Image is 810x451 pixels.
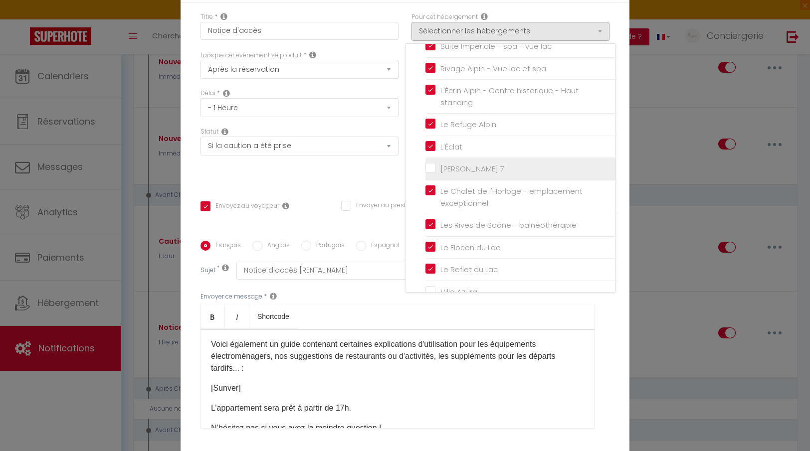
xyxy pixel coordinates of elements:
[220,12,227,20] i: Title
[210,241,241,252] label: Français
[201,12,213,22] label: Titre
[440,242,500,253] span: Le Flocon du Lac
[440,142,462,152] span: L'Éclat
[311,241,345,252] label: Portugais
[440,85,579,108] span: L'Écrin Alpin - Centre historique - Haut standing
[201,304,225,328] a: Bold
[262,241,290,252] label: Anglais
[440,186,583,208] span: Le Chalet de l'Horloge - emplacement exceptionnel
[411,22,609,41] button: Sélectionner les hébergements
[222,264,229,272] i: Subject
[366,241,400,252] label: Espagnol
[221,128,228,136] i: Booking status
[225,304,249,328] a: Italic
[201,127,218,137] label: Statut
[282,202,289,210] i: Envoyer au voyageur
[201,266,215,276] label: Sujet
[201,89,215,98] label: Délai
[201,292,262,301] label: Envoyer ce message
[249,304,297,328] a: Shortcode
[481,12,488,20] i: This Rental
[270,292,277,300] i: Message
[440,63,546,74] span: Rivage Alpin - Vue lac et spa
[211,382,584,394] p: [Sunver] ​
[211,422,584,434] p: N’hésitez pas si vous avez la moindre question !
[211,402,584,414] p: L’appartement sera prêt à partir de 17h.
[411,12,478,22] label: Pour cet hébergement
[223,89,230,97] i: Action Time
[211,338,584,374] p: Voici également un guide contenant certaines explications d'utilisation pour les équipements élec...
[201,51,302,60] label: Lorsque cet événement se produit
[309,51,316,59] i: Event Occur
